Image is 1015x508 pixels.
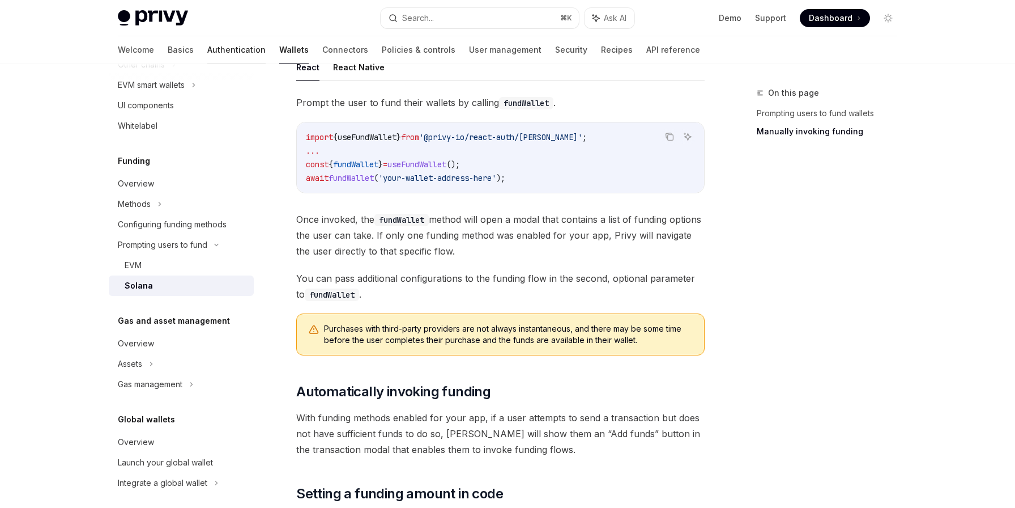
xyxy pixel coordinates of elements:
[125,259,142,272] div: EVM
[118,10,188,26] img: light logo
[118,357,142,371] div: Assets
[401,132,419,142] span: from
[118,435,154,449] div: Overview
[306,173,329,183] span: await
[308,324,319,336] svg: Warning
[109,95,254,116] a: UI components
[419,132,582,142] span: '@privy-io/react-auth/[PERSON_NAME]'
[306,146,319,156] span: ...
[109,214,254,235] a: Configuring funding methods
[305,289,359,301] code: fundWallet
[118,456,213,469] div: Launch your global wallet
[118,218,227,231] div: Configuring funding methods
[757,104,906,122] a: Prompting users to fund wallets
[109,173,254,194] a: Overview
[109,452,254,473] a: Launch your global wallet
[333,132,338,142] span: {
[333,159,378,170] span: fundWallet
[879,9,897,27] button: Toggle dark mode
[306,132,333,142] span: import
[118,378,182,391] div: Gas management
[378,173,496,183] span: 'your-wallet-address-here'
[118,119,157,133] div: Whitelabel
[646,36,700,63] a: API reference
[125,279,153,293] div: Solana
[333,54,385,81] button: React Native
[757,122,906,141] a: Manually invoking funding
[329,159,333,170] span: {
[324,323,693,346] span: Purchases with third-party providers are not always instantaneous, and there may be some time bef...
[402,11,434,25] div: Search...
[496,173,505,183] span: );
[296,410,705,458] span: With funding methods enabled for your app, if a user attempts to send a transaction but does not ...
[118,197,151,211] div: Methods
[296,54,319,81] button: React
[109,432,254,452] a: Overview
[279,36,309,63] a: Wallets
[582,132,587,142] span: ;
[118,476,207,490] div: Integrate a global wallet
[109,333,254,354] a: Overview
[585,8,634,28] button: Ask AI
[555,36,587,63] a: Security
[396,132,401,142] span: }
[118,337,154,350] div: Overview
[719,12,741,24] a: Demo
[118,154,150,168] h5: Funding
[601,36,633,63] a: Recipes
[768,86,819,100] span: On this page
[662,129,677,144] button: Copy the contents from the code block
[207,36,266,63] a: Authentication
[680,129,695,144] button: Ask AI
[118,36,154,63] a: Welcome
[809,12,852,24] span: Dashboard
[322,36,368,63] a: Connectors
[118,238,207,252] div: Prompting users to fund
[118,314,230,328] h5: Gas and asset management
[381,8,579,28] button: Search...⌘K
[499,97,553,109] code: fundWallet
[800,9,870,27] a: Dashboard
[446,159,460,170] span: ();
[118,413,175,426] h5: Global wallets
[755,12,786,24] a: Support
[306,159,329,170] span: const
[387,159,446,170] span: useFundWallet
[118,177,154,190] div: Overview
[378,159,383,170] span: }
[296,95,705,111] span: Prompt the user to fund their wallets by calling .
[338,132,396,142] span: useFundWallet
[109,276,254,296] a: Solana
[296,383,491,401] span: Automatically invoking funding
[374,173,378,183] span: (
[469,36,541,63] a: User management
[118,78,185,92] div: EVM smart wallets
[604,12,626,24] span: Ask AI
[296,211,705,259] span: Once invoked, the method will open a modal that contains a list of funding options the user can t...
[296,485,503,503] span: Setting a funding amount in code
[296,270,705,302] span: You can pass additional configurations to the funding flow in the second, optional parameter to .
[118,99,174,112] div: UI components
[560,14,572,23] span: ⌘ K
[382,36,455,63] a: Policies & controls
[329,173,374,183] span: fundWallet
[374,214,429,226] code: fundWallet
[109,116,254,136] a: Whitelabel
[383,159,387,170] span: =
[168,36,194,63] a: Basics
[109,255,254,276] a: EVM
